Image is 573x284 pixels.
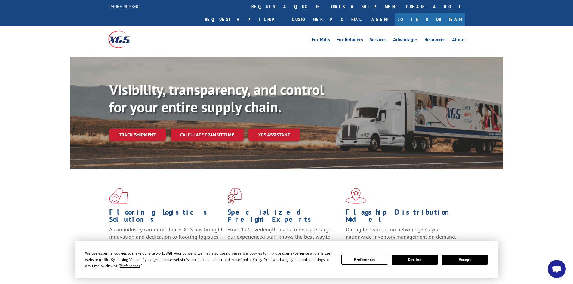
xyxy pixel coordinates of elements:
[227,226,341,253] p: From 123 overlength loads to delicate cargo, our experienced staff knows the best way to move you...
[452,37,465,44] a: About
[312,37,330,44] a: For Mills
[370,37,387,44] a: Services
[120,263,140,268] span: Preferences
[393,37,418,44] a: Advantages
[109,188,128,204] img: xgs-icon-total-supply-chain-intelligence-red
[240,257,262,262] span: Cookie Policy
[109,128,166,141] a: Track shipment
[171,128,244,141] a: Calculate transit time
[346,226,456,240] span: Our agile distribution network gives you nationwide inventory management on demand.
[424,37,445,44] a: Resources
[442,255,488,265] button: Accept
[227,188,242,204] img: xgs-icon-focused-on-flooring-red
[109,226,223,247] span: As an industry carrier of choice, XGS has brought innovation and dedication to flooring logistics...
[346,209,459,226] h1: Flagship Distribution Model
[365,13,395,26] a: Agent
[287,13,365,26] a: Customer Portal
[248,128,300,141] a: XGS ASSISTANT
[341,255,388,265] button: Preferences
[346,188,366,204] img: xgs-icon-flagship-distribution-model-red
[392,255,438,265] button: Decline
[109,209,223,226] h1: Flooring Logistics Solutions
[85,250,334,269] div: We use essential cookies to make our site work. With your consent, we may also use non-essential ...
[548,260,566,278] div: Open chat
[75,241,498,278] div: Cookie Consent Prompt
[337,37,363,44] a: For Retailers
[108,3,140,9] a: [PHONE_NUMBER]
[109,80,324,116] b: Visibility, transparency, and control for your entire supply chain.
[395,13,465,26] a: Join Our Team
[227,209,341,226] h1: Specialized Freight Experts
[200,13,287,26] a: Request a pickup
